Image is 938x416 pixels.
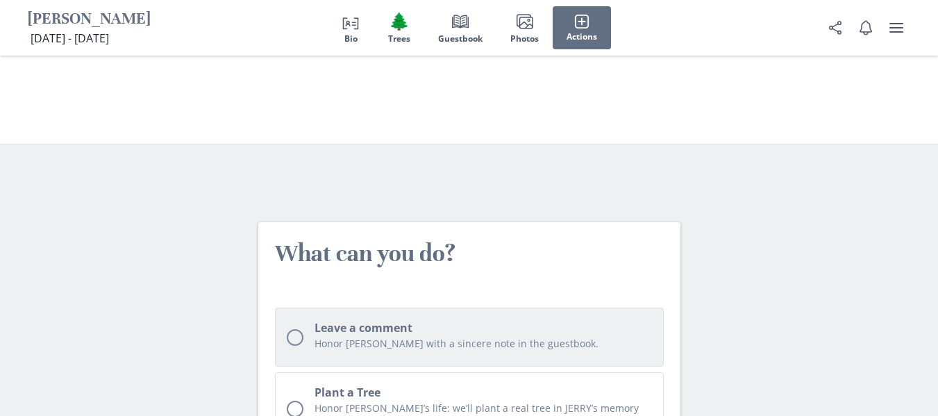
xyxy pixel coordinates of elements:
[28,9,151,31] h1: [PERSON_NAME]
[567,32,597,42] span: Actions
[388,34,410,44] span: Trees
[852,14,880,42] button: Notifications
[344,34,358,44] span: Bio
[275,239,664,269] h3: What can you do?
[553,6,611,49] button: Actions
[496,6,553,49] button: Photos
[275,308,664,367] button: Leave a commentHonor [PERSON_NAME] with a sincere note in the guestbook.
[438,34,483,44] span: Guestbook
[510,34,539,44] span: Photos
[424,6,496,49] button: Guestbook
[327,6,374,49] button: Bio
[315,319,652,336] h2: Leave a comment
[287,329,303,346] div: Unchecked circle
[315,336,652,351] p: Honor [PERSON_NAME] with a sincere note in the guestbook.
[374,6,424,49] button: Trees
[31,31,109,46] span: [DATE] - [DATE]
[821,14,849,42] button: Share Obituary
[315,384,652,401] h2: Plant a Tree
[882,14,910,42] button: user menu
[389,11,410,31] span: Tree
